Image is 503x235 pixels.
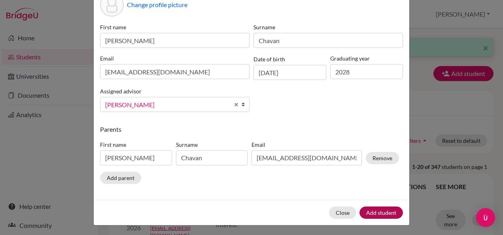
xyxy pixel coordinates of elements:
[100,23,250,31] label: First name
[100,172,141,184] button: Add parent
[100,87,142,95] label: Assigned advisor
[366,152,399,164] button: Remove
[329,207,356,219] button: Close
[100,125,403,134] p: Parents
[359,207,403,219] button: Add student
[105,100,229,110] span: [PERSON_NAME]
[253,65,326,80] input: dd/mm/yyyy
[476,208,495,227] div: Open Intercom Messenger
[253,55,285,63] label: Date of birth
[100,140,172,149] label: First name
[251,140,362,149] label: Email
[176,140,248,149] label: Surname
[100,54,250,63] label: Email
[253,23,403,31] label: Surname
[330,54,403,63] label: Graduating year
